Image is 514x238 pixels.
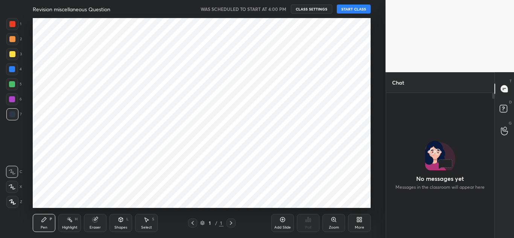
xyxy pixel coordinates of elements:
h4: Revision miscellaneous Question [33,6,110,13]
div: Highlight [62,226,78,229]
div: X [6,181,22,193]
p: T [509,78,512,84]
div: Z [6,196,22,208]
div: Pen [41,226,47,229]
div: Zoom [329,226,339,229]
div: C [6,166,22,178]
div: 3 [6,48,22,60]
h5: WAS SCHEDULED TO START AT 4:00 PM [201,6,286,12]
div: P [50,217,52,221]
div: 6 [6,93,22,105]
p: G [509,120,512,126]
div: 1 [6,18,21,30]
div: 4 [6,63,22,75]
div: / [215,221,217,225]
div: 1 [219,220,224,226]
div: Select [141,226,152,229]
p: Chat [386,73,410,92]
div: Add Slide [274,226,291,229]
div: Shapes [114,226,127,229]
div: Eraser [90,226,101,229]
div: More [355,226,364,229]
button: CLASS SETTINGS [291,5,332,14]
button: START CLASS [337,5,371,14]
div: 5 [6,78,22,90]
div: H [75,217,78,221]
div: L [126,217,129,221]
div: 2 [6,33,22,45]
div: 7 [6,108,22,120]
p: D [509,99,512,105]
div: 1 [206,221,214,225]
div: S [152,217,154,221]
